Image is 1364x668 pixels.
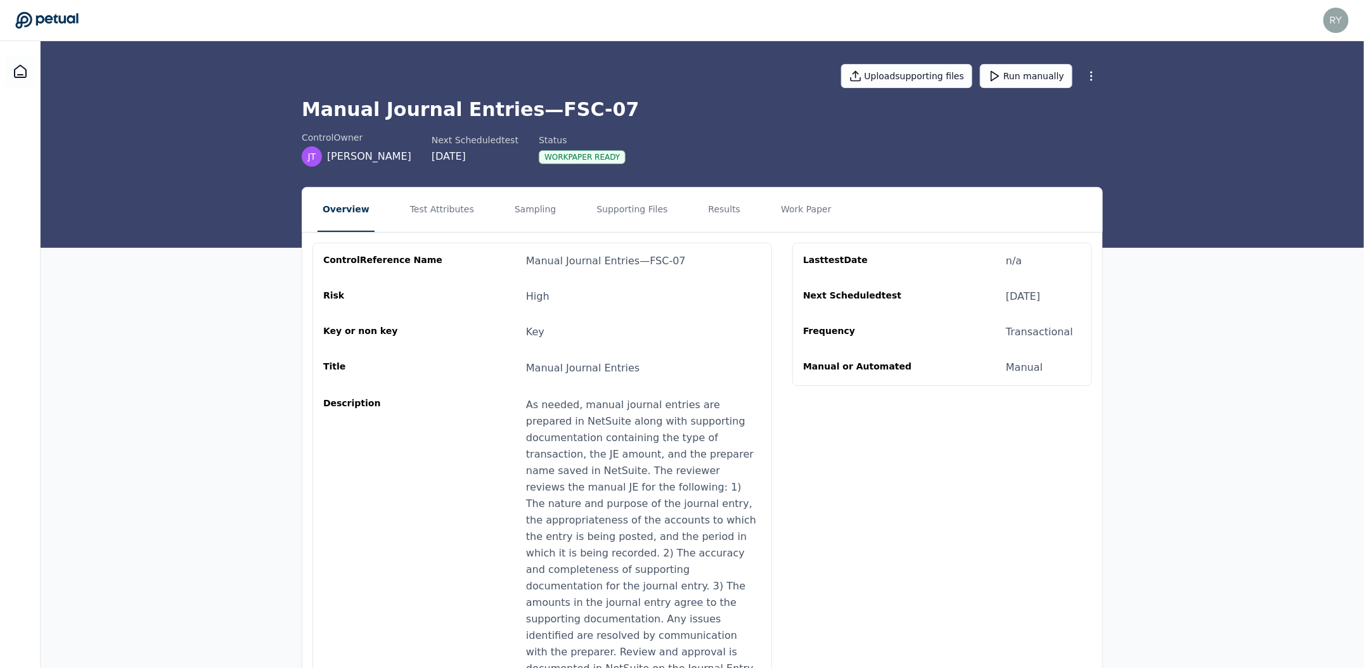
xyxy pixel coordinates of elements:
button: More Options [1080,65,1103,87]
div: Key or non key [323,324,445,340]
span: Manual Journal Entries [526,362,640,374]
button: Overview [318,188,375,232]
button: Test Attributes [405,188,479,232]
div: Title [323,360,445,376]
div: [DATE] [432,149,518,164]
div: n/a [1006,254,1022,269]
button: Supporting Files [591,188,672,232]
div: Next Scheduled test [803,289,925,304]
button: Results [704,188,746,232]
button: Run manually [980,64,1072,88]
div: Manual [1006,360,1043,375]
div: [DATE] [1006,289,1040,304]
button: Uploadsupporting files [841,64,973,88]
div: Last test Date [803,254,925,269]
div: Transactional [1006,324,1073,340]
button: Work Paper [776,188,837,232]
nav: Tabs [302,188,1102,232]
div: Status [539,134,626,146]
div: Key [526,324,544,340]
h1: Manual Journal Entries — FSC-07 [302,98,1103,121]
div: control Owner [302,131,411,144]
a: Dashboard [5,56,35,87]
div: High [526,289,550,304]
a: Go to Dashboard [15,11,79,29]
div: Risk [323,289,445,304]
img: ryan.mierzwiak@klaviyo.com [1323,8,1349,33]
div: Next Scheduled test [432,134,518,146]
div: control Reference Name [323,254,445,269]
span: [PERSON_NAME] [327,149,411,164]
div: Manual Journal Entries — FSC-07 [526,254,686,269]
button: Sampling [510,188,562,232]
span: JT [308,150,316,163]
div: Frequency [803,324,925,340]
div: Workpaper Ready [539,150,626,164]
div: Manual or Automated [803,360,925,375]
